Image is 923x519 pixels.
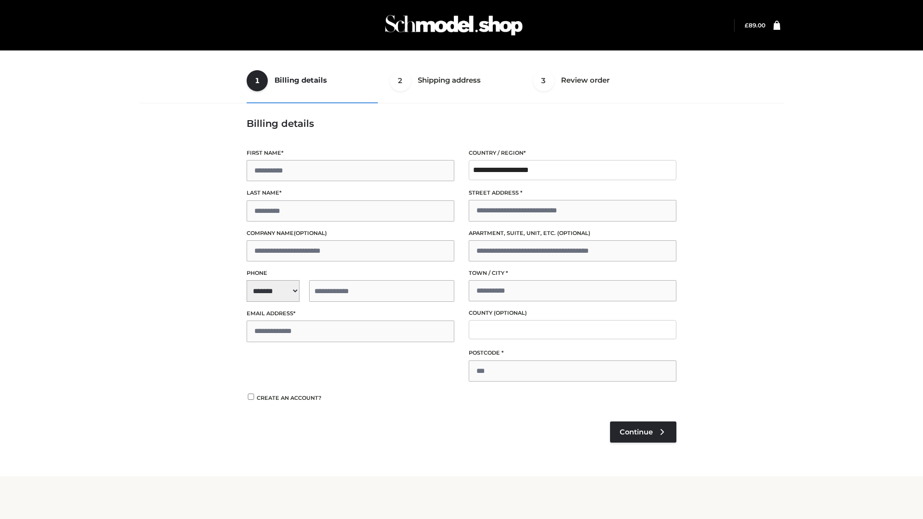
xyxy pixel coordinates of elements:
[745,22,765,29] a: £89.00
[745,22,748,29] span: £
[294,230,327,236] span: (optional)
[257,395,322,401] span: Create an account?
[247,394,255,400] input: Create an account?
[494,309,527,316] span: (optional)
[382,6,526,44] img: Schmodel Admin 964
[469,229,676,238] label: Apartment, suite, unit, etc.
[247,309,454,318] label: Email address
[620,428,653,436] span: Continue
[469,148,676,158] label: Country / Region
[557,230,590,236] span: (optional)
[469,188,676,198] label: Street address
[745,22,765,29] bdi: 89.00
[247,148,454,158] label: First name
[247,118,676,129] h3: Billing details
[469,309,676,318] label: County
[610,421,676,443] a: Continue
[247,269,454,278] label: Phone
[469,269,676,278] label: Town / City
[247,188,454,198] label: Last name
[247,229,454,238] label: Company name
[469,348,676,358] label: Postcode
